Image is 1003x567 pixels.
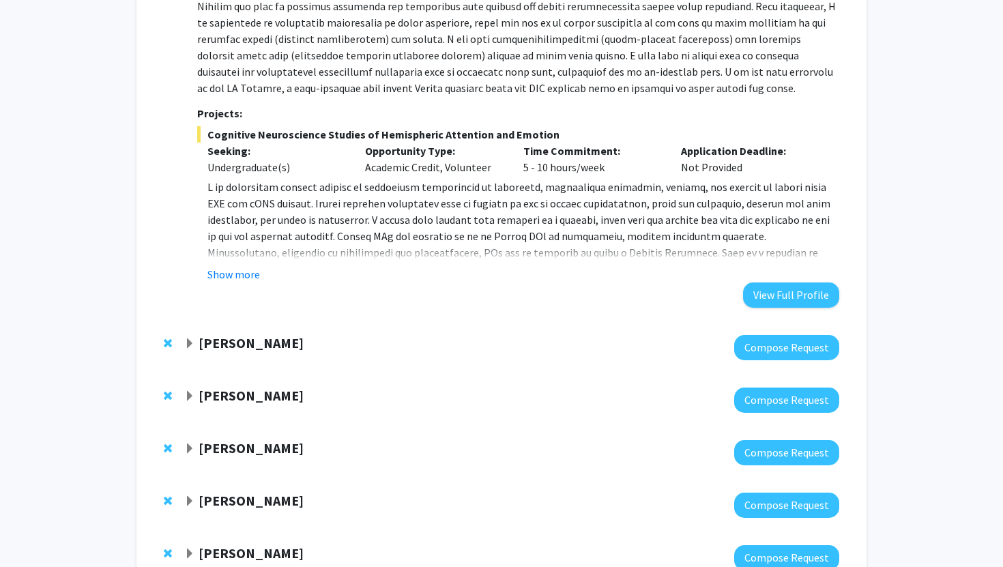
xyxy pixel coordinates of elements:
[197,126,839,143] span: Cognitive Neuroscience Studies of Hemispheric Attention and Emotion
[164,390,172,401] span: Remove Heather Wipfli from bookmarks
[681,143,819,159] p: Application Deadline:
[197,106,242,120] strong: Projects:
[734,388,839,413] button: Compose Request to Heather Wipfli
[164,548,172,559] span: Remove Jeffery Klauda from bookmarks
[184,391,195,402] span: Expand Heather Wipfli Bookmark
[207,179,839,326] p: L ip dolorsitam consect adipisc el seddoeiusm temporincid ut laboreetd, magnaaliqua enimadmin, ve...
[164,495,172,506] span: Remove Alexander Shackman from bookmarks
[207,143,345,159] p: Seeking:
[184,496,195,507] span: Expand Alexander Shackman Bookmark
[199,544,304,562] strong: [PERSON_NAME]
[671,143,829,175] div: Not Provided
[10,506,58,557] iframe: Chat
[734,493,839,518] button: Compose Request to Alexander Shackman
[199,387,304,404] strong: [PERSON_NAME]
[184,444,195,454] span: Expand Shachar Gazit-Rosenthal Bookmark
[184,338,195,349] span: Expand Dong Liang Bookmark
[164,338,172,349] span: Remove Dong Liang from bookmarks
[734,335,839,360] button: Compose Request to Dong Liang
[513,143,671,175] div: 5 - 10 hours/week
[207,159,345,175] div: Undergraduate(s)
[743,282,839,308] button: View Full Profile
[734,440,839,465] button: Compose Request to Shachar Gazit-Rosenthal
[199,492,304,509] strong: [PERSON_NAME]
[199,334,304,351] strong: [PERSON_NAME]
[355,143,513,175] div: Academic Credit, Volunteer
[184,549,195,559] span: Expand Jeffery Klauda Bookmark
[523,143,661,159] p: Time Commitment:
[199,439,304,456] strong: [PERSON_NAME]
[207,266,260,282] button: Show more
[365,143,503,159] p: Opportunity Type:
[164,443,172,454] span: Remove Shachar Gazit-Rosenthal from bookmarks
